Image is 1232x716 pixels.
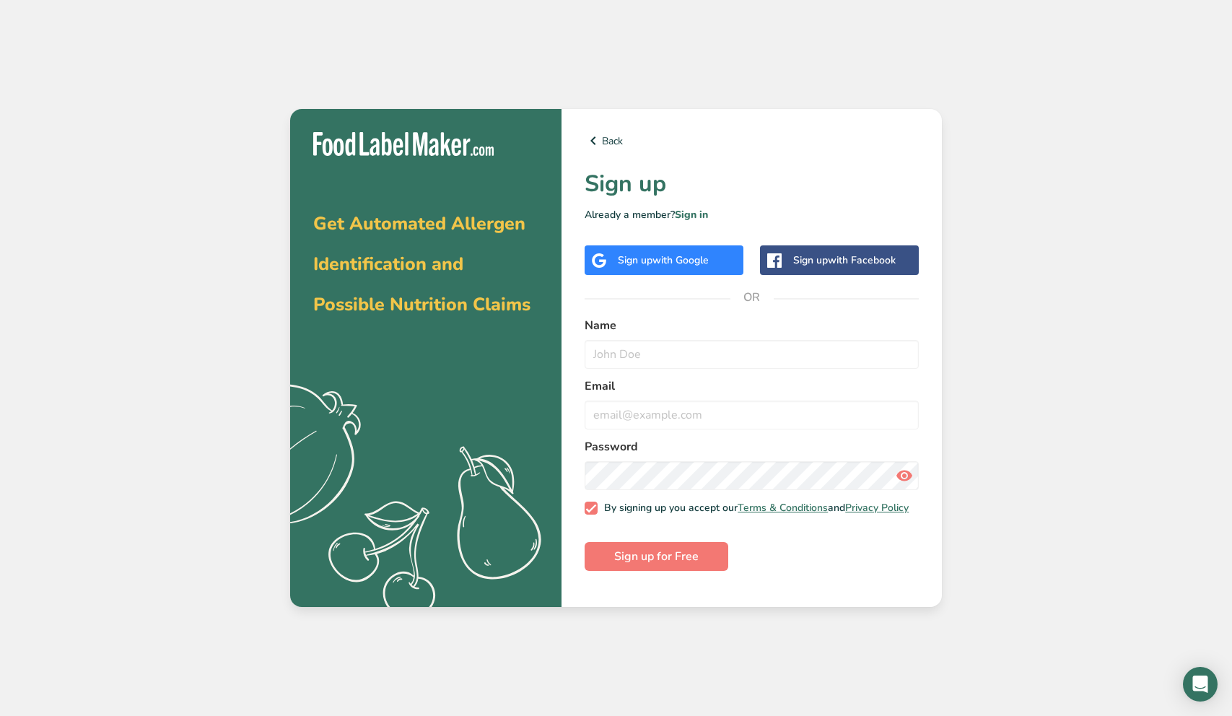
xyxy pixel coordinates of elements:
[585,340,919,369] input: John Doe
[585,542,728,571] button: Sign up for Free
[585,167,919,201] h1: Sign up
[585,438,919,455] label: Password
[828,253,896,267] span: with Facebook
[585,377,919,395] label: Email
[618,253,709,268] div: Sign up
[313,211,530,317] span: Get Automated Allergen Identification and Possible Nutrition Claims
[585,132,919,149] a: Back
[845,501,909,515] a: Privacy Policy
[313,132,494,156] img: Food Label Maker
[585,317,919,334] label: Name
[675,208,708,222] a: Sign in
[585,401,919,429] input: email@example.com
[614,548,699,565] span: Sign up for Free
[1183,667,1218,702] div: Open Intercom Messenger
[585,207,919,222] p: Already a member?
[598,502,909,515] span: By signing up you accept our and
[738,501,828,515] a: Terms & Conditions
[652,253,709,267] span: with Google
[730,276,774,319] span: OR
[793,253,896,268] div: Sign up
